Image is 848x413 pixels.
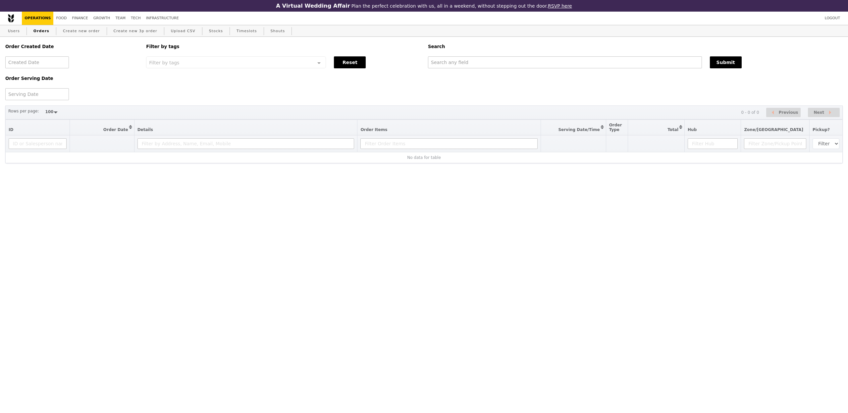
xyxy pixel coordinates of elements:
[428,56,702,68] input: Search any field
[31,25,52,37] a: Orders
[813,127,830,132] span: Pickup?
[206,25,226,37] a: Stocks
[5,25,23,37] a: Users
[744,138,806,149] input: Filter Zone/Pickup Point
[744,127,803,132] span: Zone/[GEOGRAPHIC_DATA]
[146,44,420,49] h5: Filter by tags
[233,3,615,9] div: Plan the perfect celebration with us, all in a weekend, without stepping out the door.
[234,25,259,37] a: Timeslots
[360,127,387,132] span: Order Items
[9,155,839,160] div: No data for table
[22,12,53,25] a: Operations
[9,138,67,149] input: ID or Salesperson name
[113,12,128,25] a: Team
[268,25,288,37] a: Shouts
[9,127,13,132] span: ID
[688,127,697,132] span: Hub
[808,108,840,117] button: Next
[8,108,39,114] label: Rows per page:
[60,25,103,37] a: Create new order
[149,59,179,65] span: Filter by tags
[128,12,143,25] a: Tech
[137,127,153,132] span: Details
[5,56,69,68] input: Created Date
[111,25,160,37] a: Create new 3p order
[8,14,14,23] img: Grain logo
[137,138,354,149] input: Filter by Address, Name, Email, Mobile
[822,12,843,25] a: Logout
[168,25,198,37] a: Upload CSV
[91,12,113,25] a: Growth
[5,76,138,81] h5: Order Serving Date
[5,44,138,49] h5: Order Created Date
[548,3,572,9] a: RSVP here
[53,12,69,25] a: Food
[688,138,738,149] input: Filter Hub
[334,56,366,68] button: Reset
[143,12,182,25] a: Infrastructure
[779,108,798,116] span: Previous
[609,123,622,132] span: Order Type
[5,88,69,100] input: Serving Date
[276,3,350,9] h3: A Virtual Wedding Affair
[814,108,824,116] span: Next
[766,108,801,117] button: Previous
[741,110,759,115] div: 0 - 0 of 0
[428,44,843,49] h5: Search
[360,138,538,149] input: Filter Order Items
[710,56,742,68] button: Submit
[70,12,91,25] a: Finance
